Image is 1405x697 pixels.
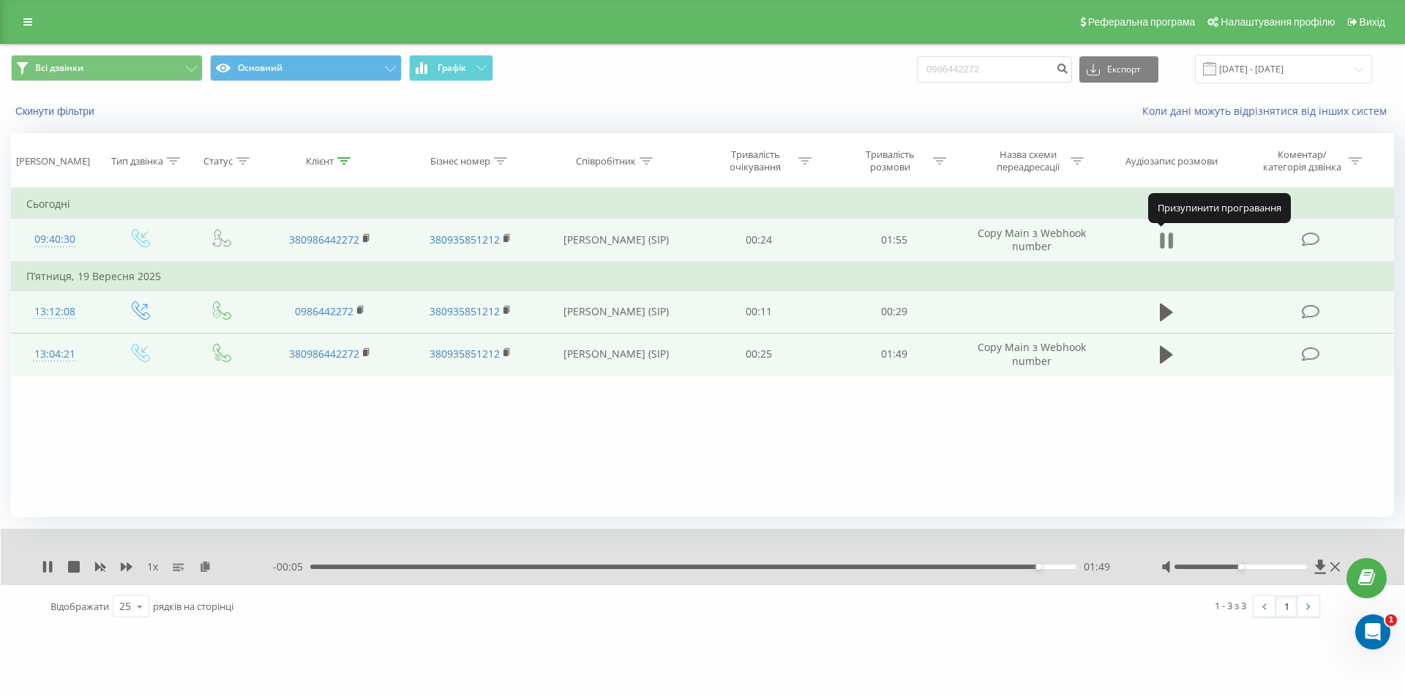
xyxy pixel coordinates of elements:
td: Copy Main з Webhook number [962,219,1102,262]
a: 0986442272 [295,304,353,318]
button: Всі дзвінки [11,55,203,81]
td: [PERSON_NAME] (SIP) [540,333,692,375]
button: Скинути фільтри [11,105,102,118]
span: Налаштування профілю [1221,16,1335,28]
span: Вихід [1360,16,1385,28]
td: 01:49 [826,333,961,375]
div: 25 [119,599,131,614]
td: [PERSON_NAME] (SIP) [540,219,692,262]
a: 380935851212 [430,347,500,361]
td: [PERSON_NAME] (SIP) [540,290,692,333]
div: Назва схеми переадресації [989,148,1067,173]
div: 1 - 3 з 3 [1215,598,1246,613]
div: 13:12:08 [26,298,83,326]
a: 380986442272 [289,347,359,361]
div: Співробітник [576,155,636,167]
div: 09:40:30 [26,225,83,254]
div: Accessibility label [1237,564,1243,570]
input: Пошук за номером [917,56,1072,83]
button: Основний [210,55,402,81]
div: Тривалість розмови [851,148,929,173]
div: Бізнес номер [430,155,490,167]
td: 00:25 [692,333,826,375]
div: Тривалість очікування [716,148,795,173]
div: Призупинити програвання [1148,193,1291,222]
span: - 00:05 [273,560,310,574]
span: Графік [438,63,466,73]
span: Всі дзвінки [35,62,83,74]
td: 00:29 [826,290,961,333]
button: Графік [409,55,493,81]
a: Коли дані можуть відрізнятися вiд інших систем [1142,104,1394,118]
div: Статус [203,155,233,167]
button: Експорт [1079,56,1158,83]
td: 01:55 [826,219,961,262]
span: 1 x [147,560,158,574]
a: 1 [1275,596,1297,617]
span: 1 [1385,614,1397,626]
a: 380986442272 [289,233,359,246]
a: 380935851212 [430,304,500,318]
td: Copy Main з Webhook number [962,333,1102,375]
span: рядків на сторінці [153,600,233,613]
td: 00:24 [692,219,826,262]
td: П’ятниця, 19 Вересня 2025 [12,262,1394,291]
td: Сьогодні [12,189,1394,219]
div: Тип дзвінка [111,155,163,167]
div: [PERSON_NAME] [16,155,90,167]
span: Відображати [50,600,109,613]
span: Реферальна програма [1088,16,1196,28]
td: 00:11 [692,290,826,333]
div: 13:04:21 [26,340,83,369]
div: Accessibility label [1035,564,1041,570]
iframe: Intercom live chat [1355,614,1390,649]
a: 380935851212 [430,233,500,246]
div: Аудіозапис розмови [1125,155,1218,167]
span: 01:49 [1084,560,1110,574]
div: Коментар/категорія дзвінка [1259,148,1345,173]
div: Клієнт [306,155,334,167]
